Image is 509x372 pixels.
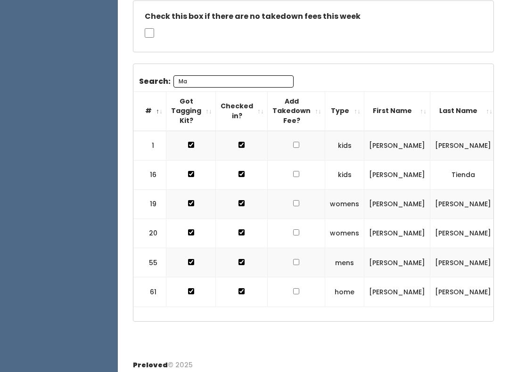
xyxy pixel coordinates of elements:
th: Type: activate to sort column ascending [325,91,364,130]
td: 61 [133,277,166,307]
td: [PERSON_NAME] [364,277,430,307]
td: [PERSON_NAME] [430,219,496,248]
td: Tienda [430,160,496,189]
td: [PERSON_NAME] [430,131,496,161]
td: womens [325,219,364,248]
td: [PERSON_NAME] [364,160,430,189]
td: 20 [133,219,166,248]
td: mens [325,248,364,277]
div: © 2025 [133,353,193,370]
th: Checked in?: activate to sort column ascending [216,91,268,130]
td: kids [325,131,364,161]
td: womens [325,189,364,218]
span: Preloved [133,360,168,370]
th: Got Tagging Kit?: activate to sort column ascending [166,91,216,130]
input: Search: [173,75,294,88]
label: Search: [139,75,294,88]
th: #: activate to sort column descending [133,91,166,130]
td: [PERSON_NAME] [430,277,496,307]
td: 19 [133,189,166,218]
td: [PERSON_NAME] [364,189,430,218]
td: [PERSON_NAME] [364,248,430,277]
th: Add Takedown Fee?: activate to sort column ascending [268,91,325,130]
td: [PERSON_NAME] [430,189,496,218]
th: First Name: activate to sort column ascending [364,91,430,130]
td: home [325,277,364,307]
th: Last Name: activate to sort column ascending [430,91,496,130]
td: 1 [133,131,166,161]
h5: Check this box if there are no takedown fees this week [145,12,482,21]
td: [PERSON_NAME] [430,248,496,277]
td: [PERSON_NAME] [364,131,430,161]
td: 55 [133,248,166,277]
td: 16 [133,160,166,189]
td: kids [325,160,364,189]
td: [PERSON_NAME] [364,219,430,248]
